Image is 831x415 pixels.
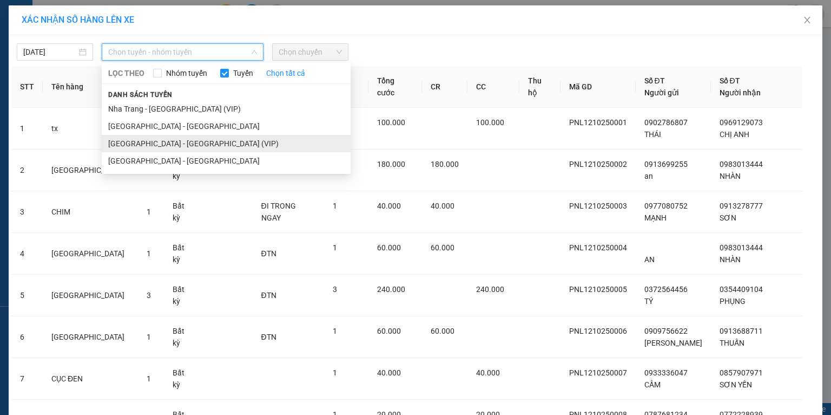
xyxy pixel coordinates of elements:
[377,327,401,335] span: 60.000
[333,368,337,377] span: 1
[720,118,763,127] span: 0969129073
[108,67,144,79] span: LỌC THEO
[43,358,138,400] td: CỤC ĐEN
[644,172,653,180] span: an
[803,16,812,24] span: close
[11,275,43,316] td: 5
[164,233,202,275] td: Bất kỳ
[377,243,401,252] span: 60.000
[43,275,138,316] td: [GEOGRAPHIC_DATA]
[261,249,276,258] span: ĐTN
[644,118,688,127] span: 0902786807
[644,202,688,210] span: 0977080752
[644,339,702,347] span: [PERSON_NAME]
[720,339,744,347] span: THUẤN
[102,152,351,170] li: [GEOGRAPHIC_DATA] - [GEOGRAPHIC_DATA]
[266,67,305,79] a: Chọn tất cả
[279,44,342,60] span: Chọn chuyến
[431,202,454,210] span: 40.000
[70,16,104,86] b: BIÊN NHẬN GỬI HÀNG
[333,285,337,294] span: 3
[377,118,405,127] span: 100.000
[164,358,202,400] td: Bất kỳ
[720,130,749,139] span: CHỊ ANH
[147,291,151,300] span: 3
[644,130,661,139] span: THÁI
[792,5,822,36] button: Close
[569,327,627,335] span: PNL1210250006
[431,160,459,168] span: 180.000
[11,191,43,233] td: 3
[229,67,258,79] span: Tuyến
[43,316,138,358] td: [GEOGRAPHIC_DATA]
[11,150,43,191] td: 2
[261,202,296,222] span: ĐI TRONG NGAY
[14,14,68,68] img: logo.jpg
[102,118,351,135] li: [GEOGRAPHIC_DATA] - [GEOGRAPHIC_DATA]
[720,76,740,85] span: Số ĐT
[11,358,43,400] td: 7
[569,160,627,168] span: PNL1210250002
[43,66,138,108] th: Tên hàng
[644,368,688,377] span: 0933336047
[147,374,151,383] span: 1
[147,207,151,216] span: 1
[333,243,337,252] span: 1
[644,285,688,294] span: 0372564456
[644,380,661,389] span: CẦM
[11,233,43,275] td: 4
[720,285,763,294] span: 0354409104
[102,135,351,152] li: [GEOGRAPHIC_DATA] - [GEOGRAPHIC_DATA] (VIP)
[569,118,627,127] span: PNL1210250001
[11,316,43,358] td: 6
[102,100,351,118] li: Nha Trang - [GEOGRAPHIC_DATA] (VIP)
[720,160,763,168] span: 0983013444
[644,88,679,97] span: Người gửi
[377,285,405,294] span: 240.000
[43,191,138,233] td: CHIM
[519,66,560,108] th: Thu hộ
[720,88,761,97] span: Người nhận
[91,51,149,65] li: (c) 2017
[476,118,504,127] span: 100.000
[11,66,43,108] th: STT
[333,202,337,210] span: 1
[11,108,43,150] td: 1
[23,46,77,58] input: 12/10/2025
[720,255,741,264] span: NHÀN
[644,297,653,306] span: TÝ
[164,191,202,233] td: Bất kỳ
[164,316,202,358] td: Bất kỳ
[147,249,151,258] span: 1
[43,108,138,150] td: tx
[162,67,212,79] span: Nhóm tuyến
[368,66,422,108] th: Tổng cước
[377,160,405,168] span: 180.000
[91,41,149,50] b: [DOMAIN_NAME]
[14,70,61,121] b: [PERSON_NAME]
[43,150,138,191] td: [GEOGRAPHIC_DATA]
[422,66,467,108] th: CR
[720,297,746,306] span: PHỤNG
[164,275,202,316] td: Bất kỳ
[644,76,665,85] span: Số ĐT
[476,368,500,377] span: 40.000
[467,66,519,108] th: CC
[261,291,276,300] span: ĐTN
[644,255,655,264] span: AN
[43,233,138,275] td: [GEOGRAPHIC_DATA]
[333,327,337,335] span: 1
[431,243,454,252] span: 60.000
[476,285,504,294] span: 240.000
[117,14,143,40] img: logo.jpg
[147,333,151,341] span: 1
[644,160,688,168] span: 0913699255
[720,380,752,389] span: SƠN YẾN
[102,90,179,100] span: Danh sách tuyến
[261,333,276,341] span: ĐTN
[377,368,401,377] span: 40.000
[720,243,763,252] span: 0983013444
[720,213,736,222] span: SƠN
[720,327,763,335] span: 0913688711
[644,213,667,222] span: MẠNH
